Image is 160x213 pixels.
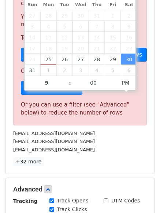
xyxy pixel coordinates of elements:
span: August 11, 2025 [40,32,56,43]
label: UTM Codes [111,197,140,205]
span: August 8, 2025 [105,21,121,32]
span: : [69,75,71,90]
span: August 17, 2025 [25,43,41,54]
span: July 31, 2025 [89,10,105,21]
span: September 2, 2025 [56,65,72,75]
span: August 13, 2025 [72,32,89,43]
input: Minute [71,75,116,90]
span: August 31, 2025 [25,65,41,75]
span: Mon [40,3,56,7]
span: August 27, 2025 [72,54,89,65]
span: August 18, 2025 [40,43,56,54]
p: Your current plan supports a daily maximum of . [21,13,139,28]
label: Track Opens [57,197,89,205]
span: Wed [72,3,89,7]
span: August 22, 2025 [105,43,121,54]
span: August 14, 2025 [89,32,105,43]
span: July 27, 2025 [25,10,41,21]
span: August 23, 2025 [121,43,137,54]
span: August 5, 2025 [56,21,72,32]
input: Hour [25,75,69,90]
span: August 9, 2025 [121,21,137,32]
span: August 7, 2025 [89,21,105,32]
span: September 4, 2025 [89,65,105,75]
a: Sign up for a plan [21,81,82,95]
span: August 26, 2025 [56,54,72,65]
span: September 1, 2025 [40,65,56,75]
span: July 30, 2025 [72,10,89,21]
span: September 6, 2025 [121,65,137,75]
span: August 24, 2025 [25,54,41,65]
span: September 5, 2025 [105,65,121,75]
span: August 1, 2025 [105,10,121,21]
span: September 3, 2025 [72,65,89,75]
small: [EMAIL_ADDRESS][DOMAIN_NAME] [13,131,95,136]
p: To send these emails, you can either: [21,34,139,42]
span: August 30, 2025 [121,54,137,65]
span: August 6, 2025 [72,21,89,32]
span: Thu [89,3,105,7]
span: August 12, 2025 [56,32,72,43]
span: August 19, 2025 [56,43,72,54]
strong: Tracking [13,198,38,204]
p: Or [21,67,139,75]
span: July 29, 2025 [56,10,72,21]
span: August 3, 2025 [25,21,41,32]
span: August 28, 2025 [89,54,105,65]
span: July 28, 2025 [40,10,56,21]
span: August 2, 2025 [121,10,137,21]
span: Tue [56,3,72,7]
span: August 29, 2025 [105,54,121,65]
span: August 15, 2025 [105,32,121,43]
h5: Advanced [13,185,147,193]
small: [EMAIL_ADDRESS][DOMAIN_NAME] [13,147,95,152]
span: August 10, 2025 [25,32,41,43]
span: Fri [105,3,121,7]
span: Click to toggle [116,75,136,90]
span: August 20, 2025 [72,43,89,54]
small: [EMAIL_ADDRESS][DOMAIN_NAME] [13,139,95,144]
iframe: Chat Widget [123,178,160,213]
span: Sat [121,3,137,7]
span: August 16, 2025 [121,32,137,43]
a: Choose a Google Sheet with fewer rows [21,48,147,62]
span: Sun [25,3,41,7]
span: August 21, 2025 [89,43,105,54]
span: August 4, 2025 [40,21,56,32]
span: August 25, 2025 [40,54,56,65]
a: +32 more [13,157,44,166]
div: Or you can use a filter (see "Advanced" below) to reduce the number of rows [21,101,139,117]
